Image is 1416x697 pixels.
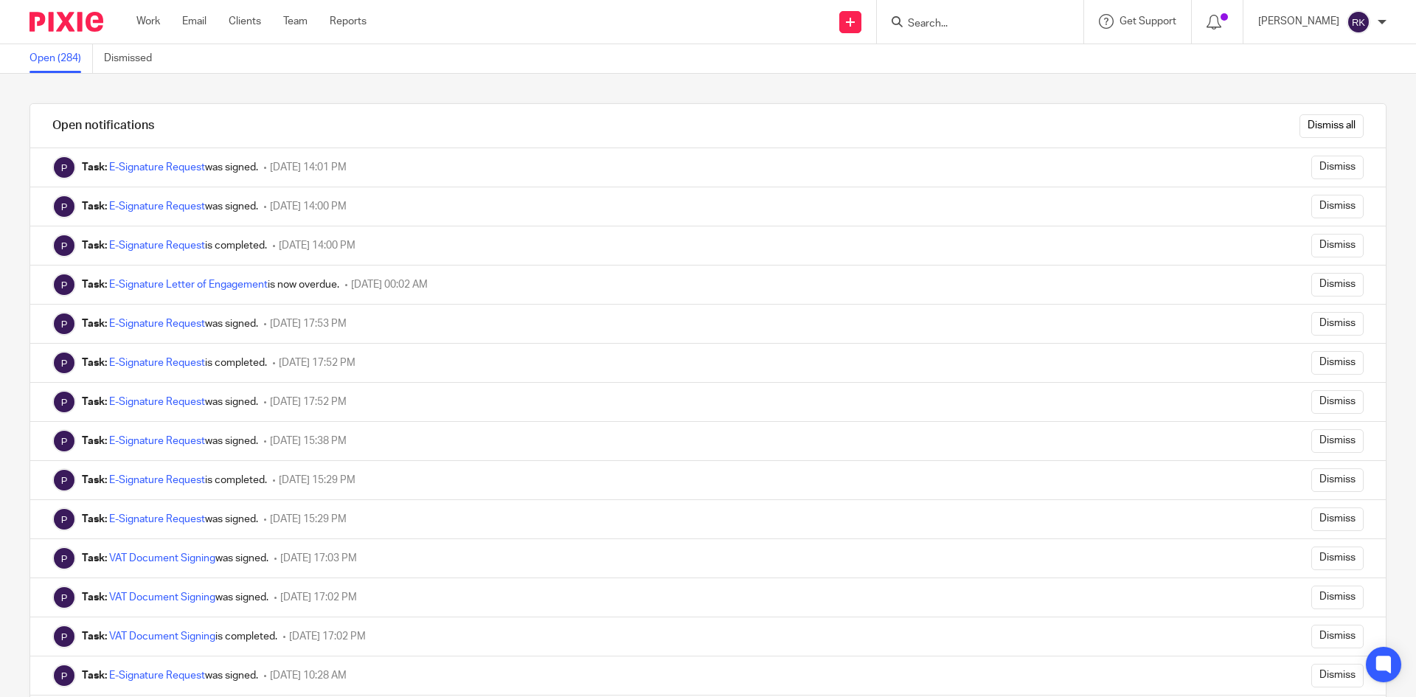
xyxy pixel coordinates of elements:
input: Dismiss all [1299,114,1364,138]
b: Task: [82,358,107,368]
span: [DATE] 10:28 AM [270,670,347,681]
input: Search [906,18,1039,31]
b: Task: [82,436,107,446]
div: was signed. [82,395,258,409]
a: E-Signature Request [109,358,205,368]
img: Pixie [52,625,76,648]
span: [DATE] 17:02 PM [289,631,366,642]
img: Pixie [52,351,76,375]
a: E-Signature Request [109,397,205,407]
input: Dismiss [1311,351,1364,375]
span: [DATE] 15:29 PM [270,514,347,524]
p: [PERSON_NAME] [1258,14,1339,29]
img: Pixie [52,547,76,570]
span: [DATE] 17:52 PM [270,397,347,407]
b: Task: [82,514,107,524]
input: Dismiss [1311,390,1364,414]
a: VAT Document Signing [109,631,215,642]
span: [DATE] 17:52 PM [279,358,355,368]
img: Pixie [52,390,76,414]
a: E-Signature Request [109,240,205,251]
a: E-Signature Request [109,162,205,173]
img: svg%3E [1347,10,1370,34]
img: Pixie [52,468,76,492]
img: Pixie [52,664,76,687]
input: Dismiss [1311,273,1364,297]
a: Email [182,14,206,29]
div: is now overdue. [82,277,339,292]
a: E-Signature Request [109,475,205,485]
input: Dismiss [1311,156,1364,179]
input: Dismiss [1311,625,1364,648]
input: Dismiss [1311,312,1364,336]
b: Task: [82,240,107,251]
a: Reports [330,14,367,29]
span: [DATE] 17:53 PM [270,319,347,329]
img: Pixie [52,586,76,609]
div: was signed. [82,316,258,331]
span: [DATE] 14:00 PM [270,201,347,212]
img: Pixie [52,195,76,218]
input: Dismiss [1311,468,1364,492]
div: was signed. [82,512,258,527]
b: Task: [82,280,107,290]
div: is completed. [82,473,267,488]
div: was signed. [82,668,258,683]
a: E-Signature Request [109,201,205,212]
a: Team [283,14,308,29]
span: [DATE] 17:02 PM [280,592,357,603]
b: Task: [82,631,107,642]
span: [DATE] 15:38 PM [270,436,347,446]
span: [DATE] 14:00 PM [279,240,355,251]
b: Task: [82,397,107,407]
a: E-Signature Request [109,670,205,681]
div: was signed. [82,199,258,214]
img: Pixie [52,507,76,531]
b: Task: [82,670,107,681]
div: was signed. [82,590,268,605]
input: Dismiss [1311,547,1364,570]
img: Pixie [29,12,103,32]
input: Dismiss [1311,664,1364,687]
h1: Open notifications [52,118,154,133]
a: Work [136,14,160,29]
span: [DATE] 14:01 PM [270,162,347,173]
div: is completed. [82,629,277,644]
a: Open (284) [29,44,93,73]
a: E-Signature Letter of Engagement [109,280,268,290]
span: [DATE] 15:29 PM [279,475,355,485]
span: [DATE] 17:03 PM [280,553,357,564]
input: Dismiss [1311,507,1364,531]
div: was signed. [82,434,258,448]
img: Pixie [52,156,76,179]
a: VAT Document Signing [109,592,215,603]
div: was signed. [82,160,258,175]
a: Dismissed [104,44,163,73]
a: E-Signature Request [109,514,205,524]
b: Task: [82,319,107,329]
input: Dismiss [1311,234,1364,257]
img: Pixie [52,273,76,297]
input: Dismiss [1311,586,1364,609]
b: Task: [82,162,107,173]
span: [DATE] 00:02 AM [351,280,428,290]
div: is completed. [82,356,267,370]
b: Task: [82,592,107,603]
a: E-Signature Request [109,319,205,329]
img: Pixie [52,234,76,257]
div: was signed. [82,551,268,566]
a: VAT Document Signing [109,553,215,564]
img: Pixie [52,312,76,336]
input: Dismiss [1311,429,1364,453]
b: Task: [82,201,107,212]
div: is completed. [82,238,267,253]
b: Task: [82,553,107,564]
input: Dismiss [1311,195,1364,218]
img: Pixie [52,429,76,453]
b: Task: [82,475,107,485]
a: E-Signature Request [109,436,205,446]
a: Clients [229,14,261,29]
span: Get Support [1120,16,1176,27]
